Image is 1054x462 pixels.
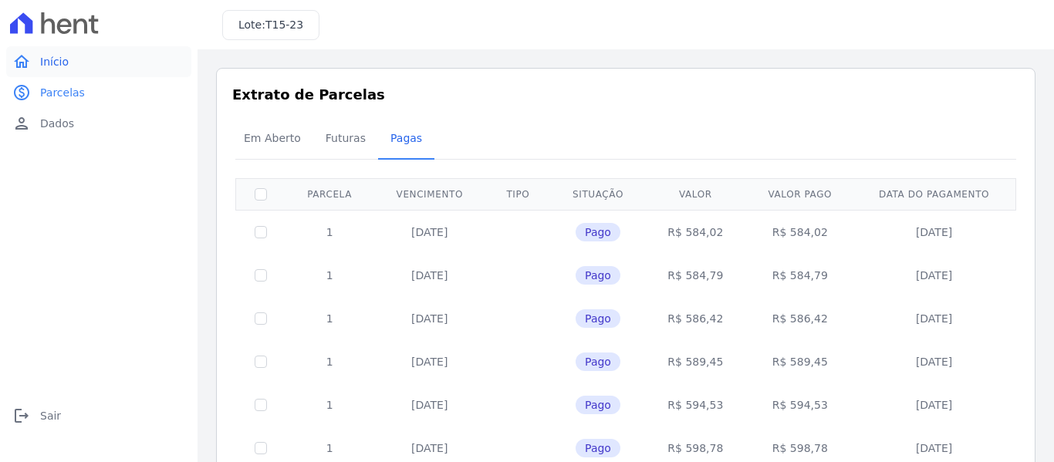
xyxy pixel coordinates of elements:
a: homeInício [6,46,191,77]
th: Valor pago [745,178,854,210]
td: [DATE] [373,254,485,297]
input: Só é possível selecionar pagamentos em aberto [255,356,267,368]
span: Pago [576,309,620,328]
td: 1 [285,297,373,340]
i: logout [12,406,31,425]
td: R$ 594,53 [745,383,854,427]
span: Parcelas [40,85,85,100]
td: [DATE] [854,340,1013,383]
a: personDados [6,108,191,139]
th: Tipo [485,178,550,210]
span: T15-23 [265,19,303,31]
span: Sair [40,408,61,423]
input: Só é possível selecionar pagamentos em aberto [255,399,267,411]
td: [DATE] [854,210,1013,254]
td: [DATE] [854,297,1013,340]
span: Início [40,54,69,69]
i: person [12,114,31,133]
td: [DATE] [373,340,485,383]
span: Em Aberto [235,123,310,153]
td: R$ 589,45 [646,340,746,383]
td: R$ 584,79 [646,254,746,297]
a: Pagas [378,120,434,160]
a: Futuras [313,120,378,160]
td: [DATE] [373,383,485,427]
td: R$ 586,42 [745,297,854,340]
td: 1 [285,210,373,254]
h3: Lote: [238,17,303,33]
input: Só é possível selecionar pagamentos em aberto [255,269,267,282]
th: Valor [646,178,746,210]
a: paidParcelas [6,77,191,108]
th: Situação [551,178,646,210]
td: [DATE] [373,297,485,340]
span: Pago [576,396,620,414]
td: R$ 586,42 [646,297,746,340]
span: Pago [576,352,620,371]
span: Pago [576,439,620,457]
td: [DATE] [373,210,485,254]
input: Só é possível selecionar pagamentos em aberto [255,226,267,238]
span: Pago [576,223,620,241]
td: 1 [285,383,373,427]
a: Em Aberto [231,120,313,160]
input: Só é possível selecionar pagamentos em aberto [255,442,267,454]
span: Futuras [316,123,375,153]
th: Vencimento [373,178,485,210]
i: home [12,52,31,71]
i: paid [12,83,31,102]
th: Data do pagamento [854,178,1013,210]
td: R$ 584,79 [745,254,854,297]
td: R$ 594,53 [646,383,746,427]
span: Pagas [381,123,431,153]
h3: Extrato de Parcelas [232,84,1019,105]
td: [DATE] [854,383,1013,427]
td: R$ 589,45 [745,340,854,383]
span: Pago [576,266,620,285]
td: R$ 584,02 [646,210,746,254]
span: Dados [40,116,74,131]
a: logoutSair [6,400,191,431]
td: [DATE] [854,254,1013,297]
td: 1 [285,254,373,297]
td: R$ 584,02 [745,210,854,254]
input: Só é possível selecionar pagamentos em aberto [255,312,267,325]
td: 1 [285,340,373,383]
th: Parcela [285,178,373,210]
